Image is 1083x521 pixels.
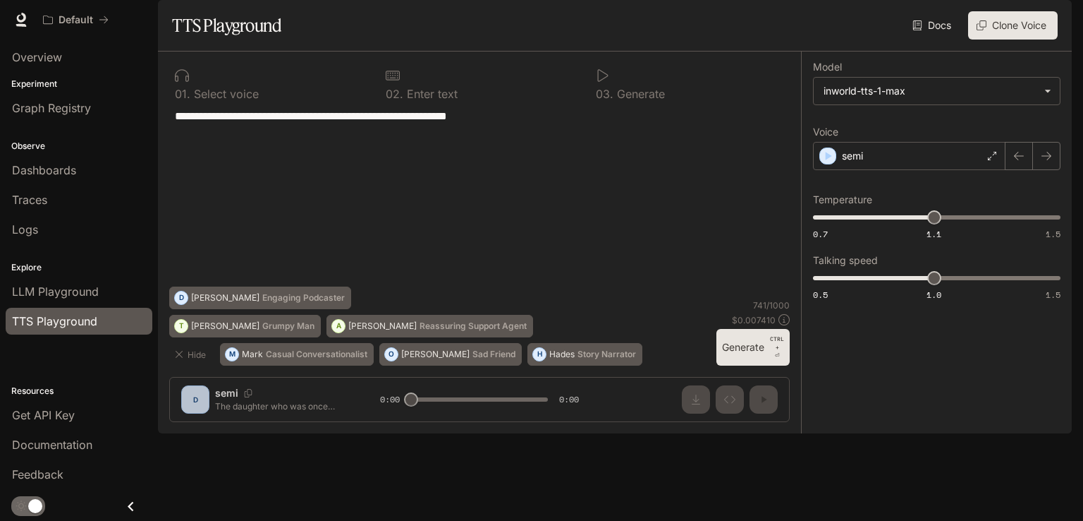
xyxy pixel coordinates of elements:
button: HHadesStory Narrator [527,343,642,366]
button: Clone Voice [968,11,1058,40]
p: [PERSON_NAME] [401,350,470,359]
p: Hades [549,350,575,359]
p: Reassuring Support Agent [420,322,527,330]
p: [PERSON_NAME] [348,322,417,330]
span: 1.5 [1046,289,1060,301]
p: ⏎ [770,335,784,360]
p: Story Narrator [577,350,636,359]
p: Talking speed [813,256,878,265]
p: Model [813,62,842,72]
div: inworld-tts-1-max [824,84,1037,98]
button: MMarkCasual Conversationalist [220,343,374,366]
p: Temperature [813,195,872,205]
p: semi [842,149,863,163]
p: [PERSON_NAME] [191,294,259,302]
span: 1.0 [926,289,941,301]
p: 0 2 . [386,88,403,100]
p: Mark [242,350,263,359]
p: Engaging Podcaster [262,294,345,302]
h1: TTS Playground [172,11,281,40]
div: inworld-tts-1-max [814,78,1060,104]
div: D [175,287,188,309]
p: Sad Friend [472,350,515,359]
button: All workspaces [37,6,115,34]
button: Hide [169,343,214,366]
p: [PERSON_NAME] [191,322,259,330]
span: 0.5 [813,289,828,301]
div: M [226,343,238,366]
div: A [332,315,345,337]
p: 0 3 . [596,88,613,100]
button: D[PERSON_NAME]Engaging Podcaster [169,287,351,309]
button: A[PERSON_NAME]Reassuring Support Agent [326,315,533,337]
a: Docs [910,11,957,40]
p: Voice [813,127,838,137]
div: H [533,343,546,366]
p: Default [59,14,93,26]
span: 0.7 [813,228,828,240]
div: T [175,315,188,337]
button: GenerateCTRL +⏎ [716,329,790,366]
span: 1.5 [1046,228,1060,240]
p: 0 1 . [175,88,190,100]
div: O [385,343,398,366]
p: Casual Conversationalist [266,350,367,359]
button: T[PERSON_NAME]Grumpy Man [169,315,321,337]
p: Grumpy Man [262,322,314,330]
p: Select voice [190,88,259,100]
span: 1.1 [926,228,941,240]
button: O[PERSON_NAME]Sad Friend [379,343,522,366]
p: CTRL + [770,335,784,352]
p: Generate [613,88,665,100]
p: Enter text [403,88,458,100]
